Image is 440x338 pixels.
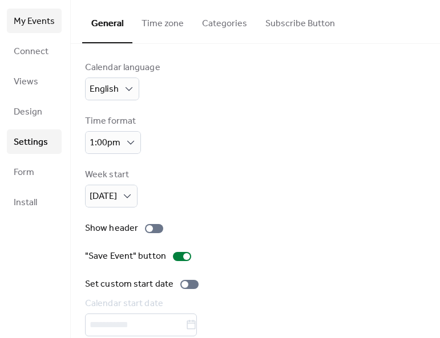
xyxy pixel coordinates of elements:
div: "Save Event" button [85,250,166,263]
a: Design [7,99,62,124]
a: Views [7,69,62,93]
div: Show header [85,222,138,235]
span: Settings [14,133,48,151]
a: Connect [7,39,62,63]
div: Set custom start date [85,278,173,291]
span: Connect [14,43,49,60]
span: Views [14,73,38,91]
a: Form [7,160,62,184]
span: English [90,80,119,98]
div: Calendar start date [85,297,423,311]
a: Install [7,190,62,214]
a: Settings [7,129,62,154]
div: Week start [85,168,135,182]
div: Time format [85,115,139,128]
span: My Events [14,13,55,30]
span: Design [14,103,42,121]
span: Install [14,194,37,211]
span: [DATE] [90,188,117,205]
span: Form [14,164,34,181]
a: My Events [7,9,62,33]
div: Calendar language [85,61,160,75]
span: 1:00pm [90,134,120,152]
